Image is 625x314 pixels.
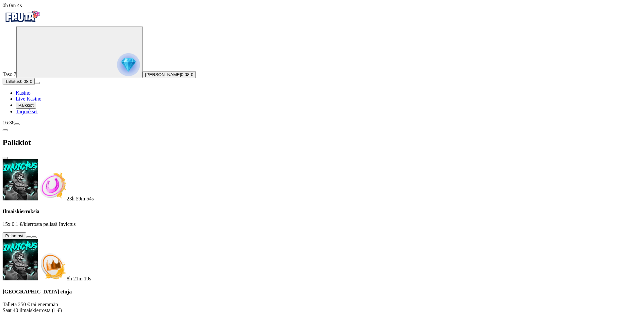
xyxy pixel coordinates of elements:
[181,72,193,77] span: 0.08 €
[38,252,67,280] img: Deposit bonus icon
[35,82,40,84] button: menu
[3,157,8,159] button: close
[16,96,42,102] a: poker-chip iconLive Kasino
[3,78,35,85] button: Talletusplus icon0.08 €
[67,276,91,281] span: countdown
[3,159,38,200] img: Invictus
[67,196,94,201] span: countdown
[31,236,37,238] button: info
[143,71,196,78] button: [PERSON_NAME]0.08 €
[3,289,622,295] h4: [GEOGRAPHIC_DATA] etuja
[16,109,38,114] span: Tarjoukset
[14,123,20,125] button: menu
[3,138,622,147] h2: Palkkiot
[16,90,30,96] a: diamond iconKasino
[3,302,622,313] p: Talleta 250 € tai enemmän Saat 40 ilmaiskierrosta (1 €)
[3,232,26,239] button: Pelaa nyt
[5,79,20,84] span: Talletus
[16,26,143,78] button: reward progress
[16,90,30,96] span: Kasino
[3,3,22,8] span: user session time
[3,8,622,115] nav: Primary
[16,109,38,114] a: gift-inverted iconTarjoukset
[3,221,622,227] p: 15x 0.1 €/kierrosta pelissä Invictus
[3,8,42,25] img: Fruta
[3,71,16,77] span: Taso 7
[5,233,24,238] span: Pelaa nyt
[18,103,34,108] span: Palkkiot
[38,172,67,200] img: Freespins bonus icon
[16,102,36,109] button: reward iconPalkkiot
[3,129,8,131] button: chevron-left icon
[20,79,32,84] span: 0.08 €
[16,96,42,102] span: Live Kasino
[3,120,14,125] span: 16:38
[3,20,42,26] a: Fruta
[3,239,38,280] img: Invictus
[145,72,181,77] span: [PERSON_NAME]
[117,53,140,76] img: reward progress
[3,209,622,214] h4: Ilmaiskierroksia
